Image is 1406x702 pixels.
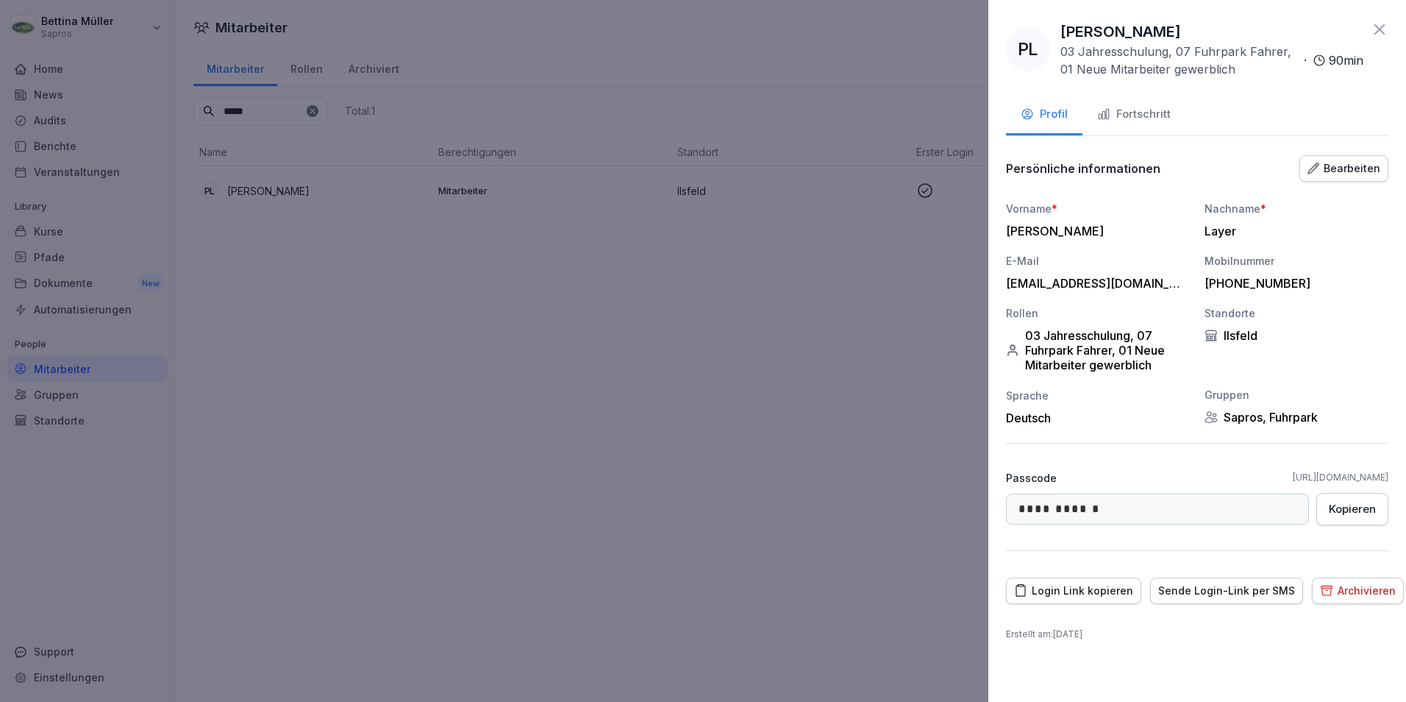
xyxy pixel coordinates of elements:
div: [EMAIL_ADDRESS][DOMAIN_NAME] [1006,276,1182,291]
a: [URL][DOMAIN_NAME] [1293,471,1388,484]
button: Login Link kopieren [1006,578,1141,604]
button: Kopieren [1316,493,1388,525]
button: Profil [1006,96,1082,135]
div: Sende Login-Link per SMS [1158,583,1295,599]
p: 90 min [1329,52,1363,69]
div: Rollen [1006,305,1190,321]
div: Archivieren [1320,583,1396,599]
div: Fortschritt [1097,106,1171,123]
button: Archivieren [1312,578,1404,604]
div: Bearbeiten [1307,160,1380,177]
div: Kopieren [1329,501,1376,517]
p: Persönliche informationen [1006,161,1160,176]
p: [PERSON_NAME] [1060,21,1181,43]
div: [PERSON_NAME] [1006,224,1182,238]
div: Deutsch [1006,411,1190,425]
div: Nachname [1205,201,1388,216]
div: Gruppen [1205,387,1388,403]
div: 03 Jahresschulung, 07 Fuhrpark Fahrer, 01 Neue Mitarbeiter gewerblich [1006,328,1190,372]
div: Vorname [1006,201,1190,216]
div: E-Mail [1006,253,1190,269]
div: [PHONE_NUMBER] [1205,276,1381,291]
div: Sprache [1006,388,1190,403]
button: Bearbeiten [1299,155,1388,182]
div: · [1060,43,1363,78]
div: Profil [1021,106,1068,123]
div: Mobilnummer [1205,253,1388,269]
div: Standorte [1205,305,1388,321]
p: 03 Jahresschulung, 07 Fuhrpark Fahrer, 01 Neue Mitarbeiter gewerblich [1060,43,1298,78]
button: Sende Login-Link per SMS [1150,578,1303,604]
p: Erstellt am : [DATE] [1006,628,1388,641]
div: Layer [1205,224,1381,238]
div: Ilsfeld [1205,328,1388,343]
div: Sapros, Fuhrpark [1205,410,1388,425]
div: Login Link kopieren [1014,583,1133,599]
p: Passcode [1006,470,1057,486]
button: Fortschritt [1082,96,1185,135]
div: PL [1006,27,1050,71]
